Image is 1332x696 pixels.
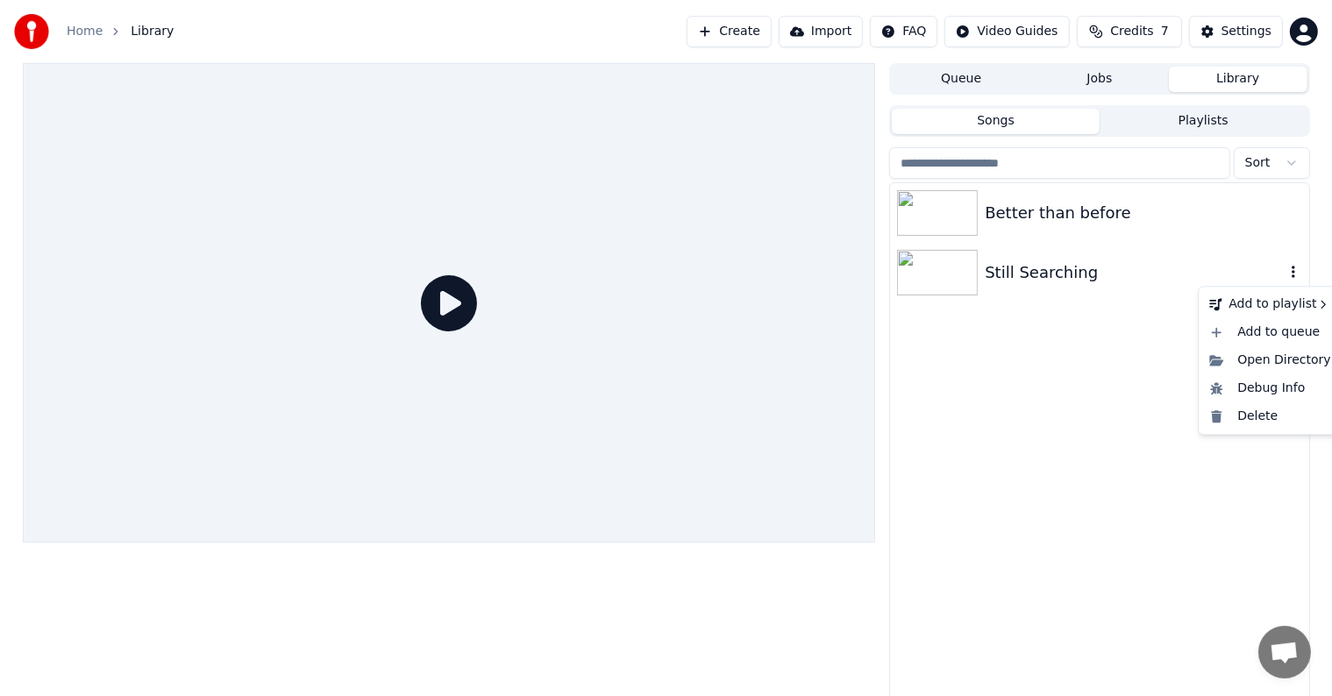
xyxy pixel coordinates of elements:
[892,67,1030,92] button: Queue
[14,14,49,49] img: youka
[1169,67,1307,92] button: Library
[67,23,103,40] a: Home
[1110,23,1153,40] span: Credits
[1189,16,1283,47] button: Settings
[1222,23,1271,40] div: Settings
[1077,16,1182,47] button: Credits7
[1258,626,1311,678] div: Open chat
[1030,67,1169,92] button: Jobs
[1161,23,1169,40] span: 7
[67,23,174,40] nav: breadcrumb
[985,201,1301,225] div: Better than before
[779,16,863,47] button: Import
[892,109,1100,134] button: Songs
[985,260,1284,285] div: Still Searching
[1245,154,1271,172] span: Sort
[131,23,174,40] span: Library
[687,16,772,47] button: Create
[870,16,937,47] button: FAQ
[1100,109,1307,134] button: Playlists
[944,16,1069,47] button: Video Guides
